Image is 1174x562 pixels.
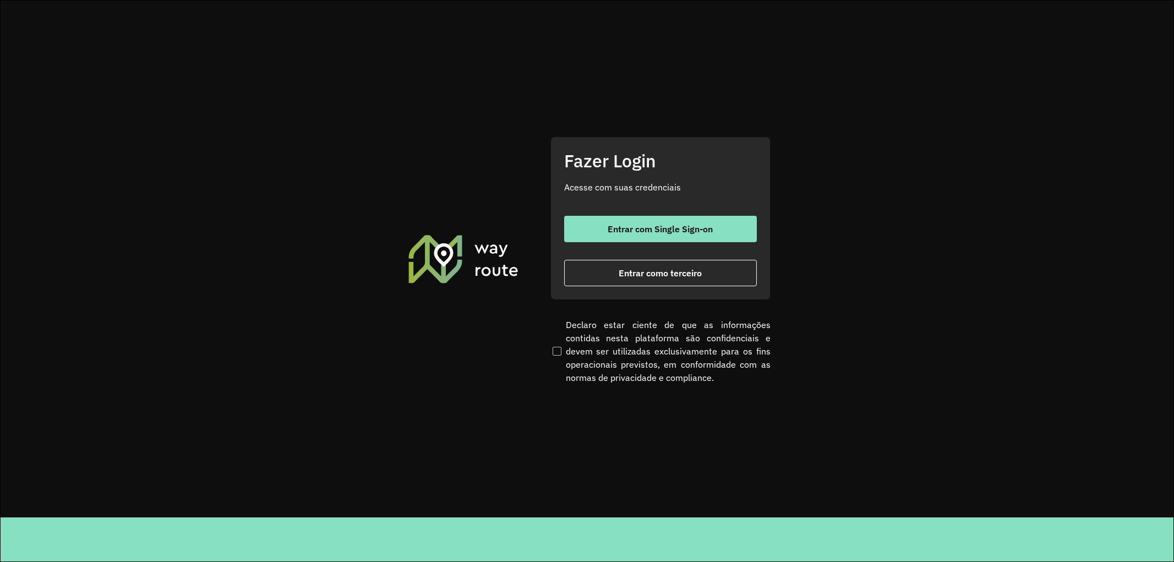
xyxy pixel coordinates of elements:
button: button [564,260,757,286]
p: Acesse com suas credenciais [564,181,757,194]
button: button [564,216,757,242]
img: Roteirizador AmbevTech [407,233,520,284]
span: Entrar como terceiro [619,269,702,277]
span: Entrar com Single Sign-on [608,225,713,233]
label: Declaro estar ciente de que as informações contidas nesta plataforma são confidenciais e devem se... [550,318,771,384]
h2: Fazer Login [564,150,757,171]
